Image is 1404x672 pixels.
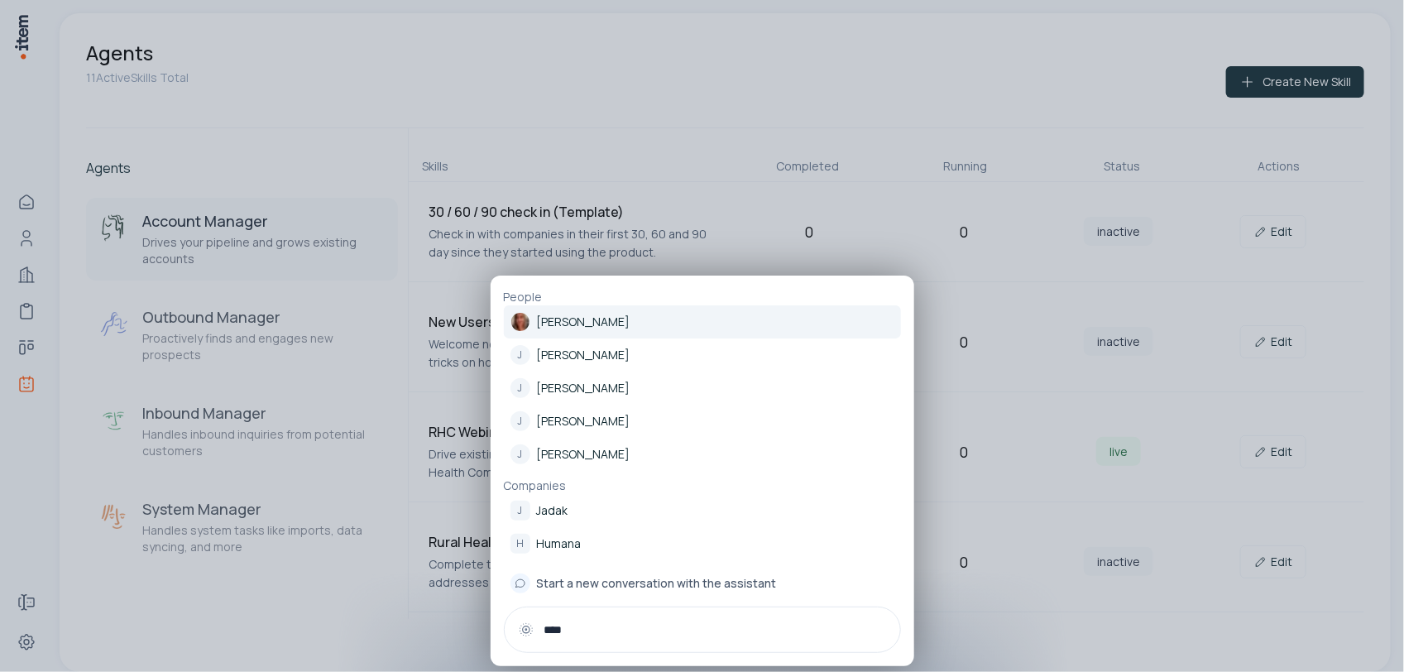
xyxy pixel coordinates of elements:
[537,502,568,519] p: Jadak
[504,405,901,438] a: J[PERSON_NAME]
[504,305,901,338] a: [PERSON_NAME]
[537,535,582,552] p: Humana
[510,345,530,365] div: J
[510,444,530,464] div: J
[510,411,530,431] div: J
[537,347,630,363] p: [PERSON_NAME]
[537,413,630,430] p: [PERSON_NAME]
[537,380,630,396] p: [PERSON_NAME]
[491,276,914,666] div: PeopleJana Green[PERSON_NAME]J[PERSON_NAME]J[PERSON_NAME]J[PERSON_NAME]J[PERSON_NAME]CompaniesJJa...
[504,372,901,405] a: J[PERSON_NAME]
[510,312,530,332] img: Jana Green
[504,338,901,372] a: J[PERSON_NAME]
[504,478,901,494] p: Companies
[537,575,777,592] span: Start a new conversation with the assistant
[504,289,901,305] p: People
[537,314,630,330] p: [PERSON_NAME]
[510,534,530,554] div: H
[504,527,901,560] a: HHumana
[537,446,630,463] p: [PERSON_NAME]
[510,378,530,398] div: J
[510,501,530,521] div: J
[504,567,901,600] button: Start a new conversation with the assistant
[504,438,901,471] a: J[PERSON_NAME]
[504,494,901,527] a: JJadak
